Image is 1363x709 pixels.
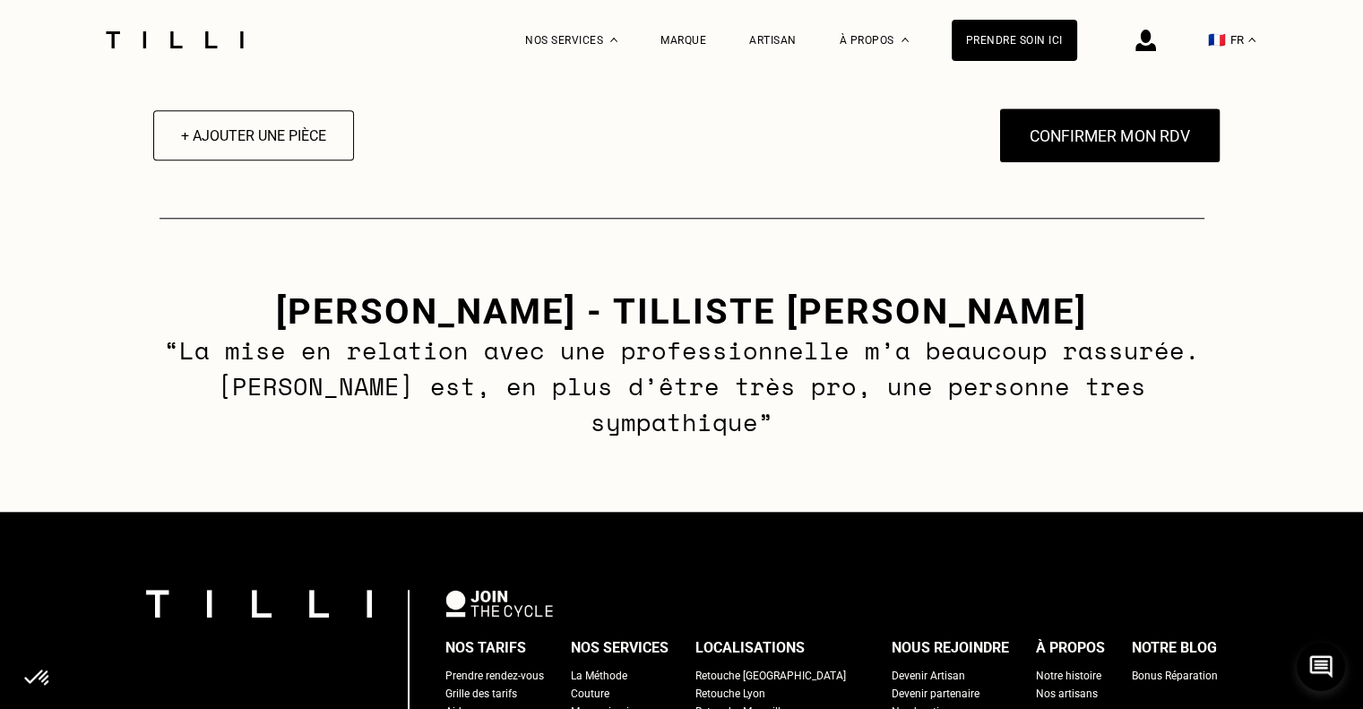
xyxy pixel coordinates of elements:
[892,667,965,685] a: Devenir Artisan
[1208,31,1226,48] span: 🇫🇷
[1036,635,1105,661] div: À propos
[99,31,250,48] img: Logo du service de couturière Tilli
[1135,30,1156,51] img: icône connexion
[1132,667,1218,685] a: Bonus Réparation
[571,685,609,703] a: Couture
[660,34,706,47] a: Marque
[892,685,979,703] a: Devenir partenaire
[610,38,617,42] img: Menu déroulant
[445,590,553,617] img: logo Join The Cycle
[901,38,909,42] img: Menu déroulant à propos
[892,635,1009,661] div: Nous rejoindre
[153,110,354,160] button: + Ajouter une pièce
[1036,685,1098,703] a: Nos artisans
[445,667,544,685] a: Prendre rendez-vous
[122,290,1241,333] h3: [PERSON_NAME] - tilliste [PERSON_NAME]
[445,685,517,703] a: Grille des tarifs
[571,635,669,661] div: Nos services
[1248,38,1255,42] img: menu déroulant
[695,667,846,685] a: Retouche [GEOGRAPHIC_DATA]
[952,20,1077,61] a: Prendre soin ici
[146,590,372,618] img: logo Tilli
[695,635,805,661] div: Localisations
[1036,667,1101,685] a: Notre histoire
[695,685,765,703] a: Retouche Lyon
[571,667,627,685] a: La Méthode
[445,635,526,661] div: Nos tarifs
[998,108,1221,163] button: Confirmer mon RDV
[122,333,1241,440] p: “La mise en relation avec une professionnelle m’a beaucoup rassurée. [PERSON_NAME] est, en plus d...
[1132,635,1217,661] div: Notre blog
[749,34,797,47] a: Artisan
